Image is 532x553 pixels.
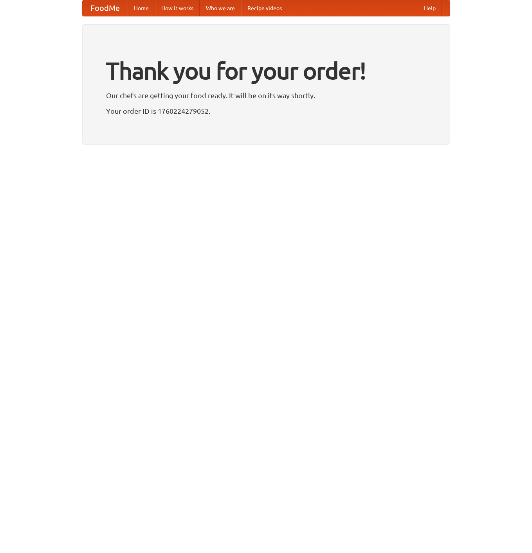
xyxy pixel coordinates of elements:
p: Our chefs are getting your food ready. It will be on its way shortly. [106,89,426,101]
a: Recipe videos [241,0,288,16]
a: How it works [155,0,200,16]
h1: Thank you for your order! [106,52,426,89]
a: Help [418,0,442,16]
a: Home [128,0,155,16]
a: FoodMe [83,0,128,16]
a: Who we are [200,0,241,16]
p: Your order ID is 1760224279052. [106,105,426,117]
